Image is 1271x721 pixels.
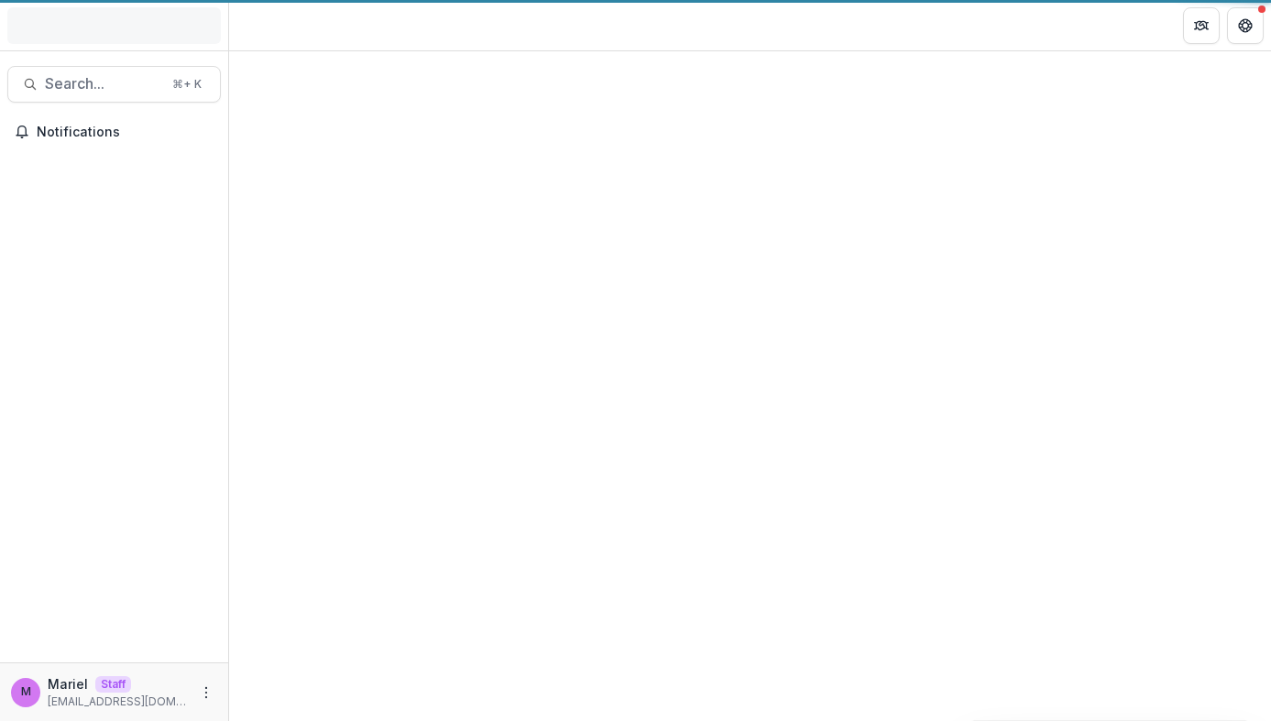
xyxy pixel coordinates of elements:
[48,694,188,710] p: [EMAIL_ADDRESS][DOMAIN_NAME]
[37,125,214,140] span: Notifications
[45,75,161,93] span: Search...
[1183,7,1220,44] button: Partners
[21,686,31,698] div: Mariel
[169,74,205,94] div: ⌘ + K
[7,66,221,103] button: Search...
[48,674,88,694] p: Mariel
[236,12,314,38] nav: breadcrumb
[7,117,221,147] button: Notifications
[95,676,131,693] p: Staff
[195,682,217,704] button: More
[1227,7,1264,44] button: Get Help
